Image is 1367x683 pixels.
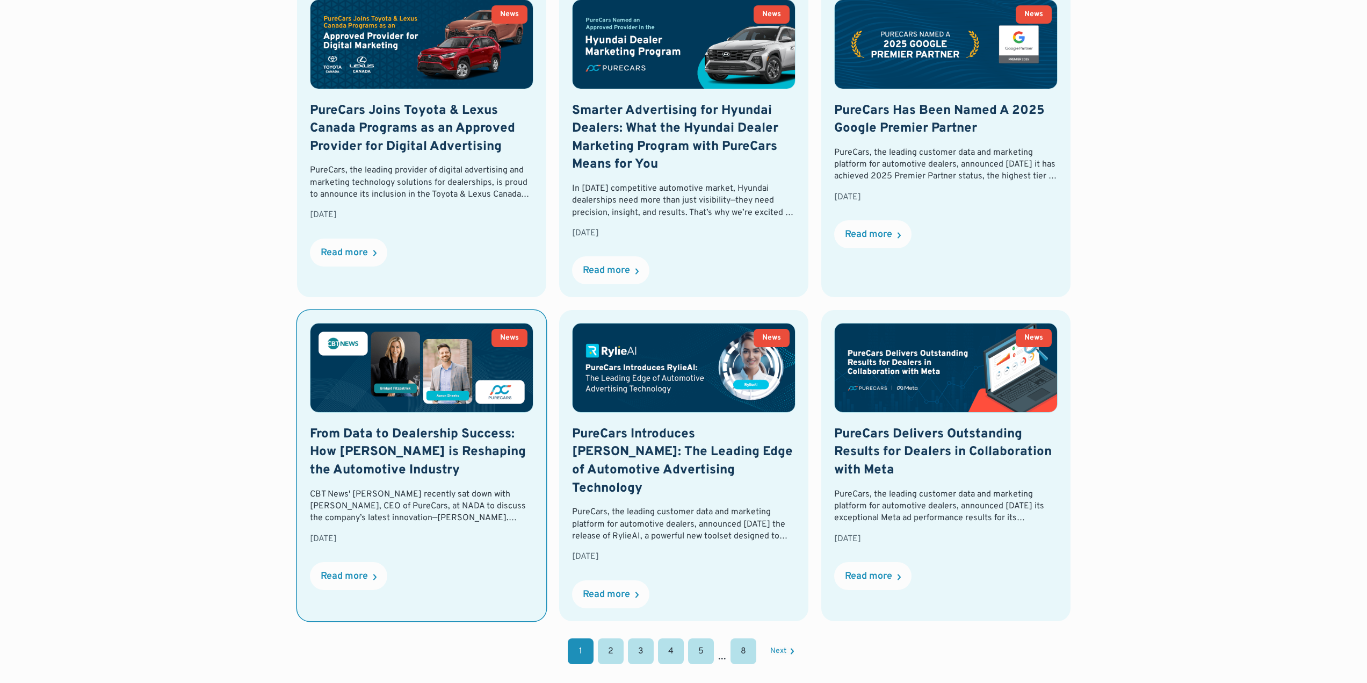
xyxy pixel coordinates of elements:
[730,638,756,664] a: 8
[572,227,795,239] div: [DATE]
[834,488,1058,524] div: PureCars, the leading customer data and marketing platform for automotive dealers, announced [DAT...
[821,310,1071,621] a: NewsPureCars Delivers Outstanding Results for Dealers in Collaboration with MetaPureCars, the lea...
[310,488,533,524] div: CBT News' [PERSON_NAME] recently sat down with [PERSON_NAME], CEO of PureCars, at NADA to discuss...
[658,638,684,664] a: 4
[628,638,654,664] a: 3
[321,572,368,581] div: Read more
[572,551,795,563] div: [DATE]
[572,183,795,219] div: In [DATE] competitive automotive market, Hyundai dealerships need more than just visibility—they ...
[297,638,1071,664] div: List
[568,638,594,664] a: 1
[770,648,794,655] a: Next Page
[583,590,630,600] div: Read more
[297,310,546,621] a: NewsFrom Data to Dealership Success: How [PERSON_NAME] is Reshaping the Automotive IndustryCBT Ne...
[500,334,519,342] div: News
[310,426,533,480] h2: From Data to Dealership Success: How [PERSON_NAME] is Reshaping the Automotive Industry
[310,209,533,221] div: [DATE]
[762,334,781,342] div: News
[572,506,795,542] div: PureCars, the leading customer data and marketing platform for automotive dealers, announced [DAT...
[310,533,533,545] div: [DATE]
[834,426,1058,480] h2: PureCars Delivers Outstanding Results for Dealers in Collaboration with Meta
[572,426,795,498] h2: PureCars Introduces [PERSON_NAME]: The Leading Edge of Automotive Advertising Technology
[770,648,786,655] div: Next
[559,310,808,621] a: NewsPureCars Introduces [PERSON_NAME]: The Leading Edge of Automotive Advertising TechnologyPureC...
[834,191,1058,203] div: [DATE]
[1024,11,1043,18] div: News
[598,638,624,664] a: 2
[310,102,533,156] h2: PureCars Joins Toyota & Lexus Canada Programs as an Approved Provider for Digital Advertising
[500,11,519,18] div: News
[310,164,533,200] div: PureCars, the leading provider of digital advertising and marketing technology solutions for deal...
[718,649,726,664] div: ...
[845,572,892,581] div: Read more
[583,266,630,276] div: Read more
[834,147,1058,183] div: PureCars, the leading customer data and marketing platform for automotive dealers, announced [DAT...
[845,230,892,240] div: Read more
[572,102,795,174] h2: Smarter Advertising for Hyundai Dealers: What the Hyundai Dealer Marketing Program with PureCars ...
[1024,334,1043,342] div: News
[762,11,781,18] div: News
[688,638,714,664] a: 5
[834,533,1058,545] div: [DATE]
[321,248,368,258] div: Read more
[834,102,1058,138] h2: PureCars Has Been Named A 2025 Google Premier Partner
